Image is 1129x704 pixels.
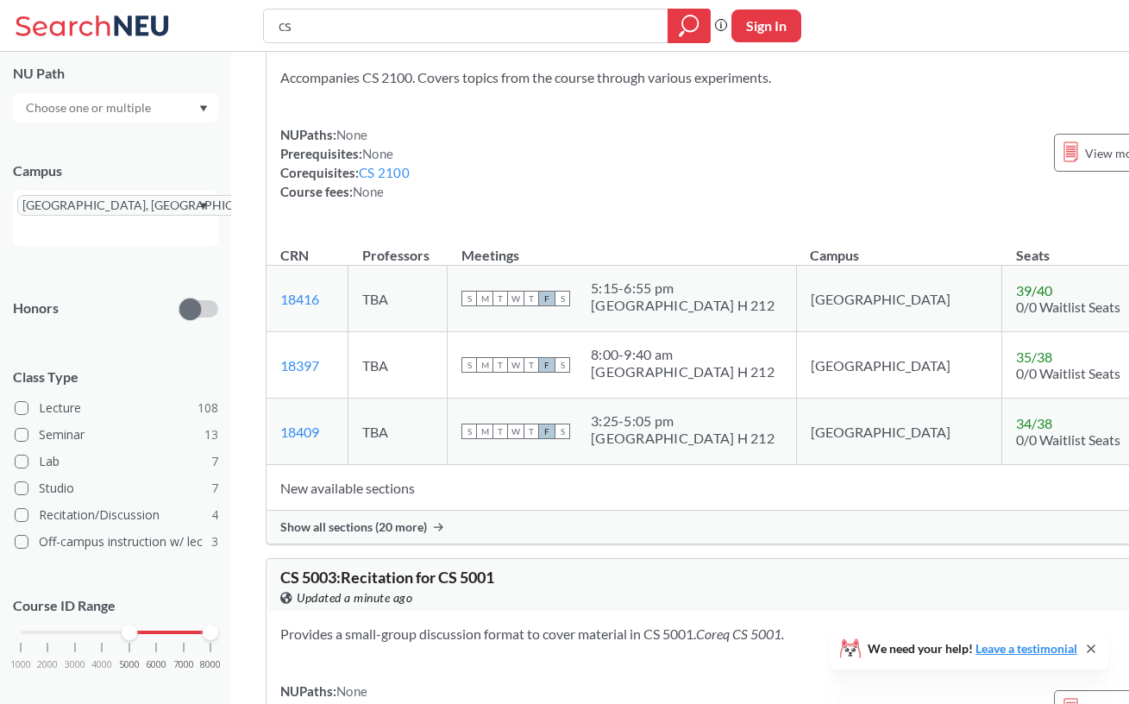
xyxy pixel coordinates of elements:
[146,660,166,669] span: 6000
[13,299,59,318] p: Honors
[461,357,477,373] span: S
[539,424,555,439] span: F
[13,64,218,83] div: NU Path
[280,291,319,307] a: 18416
[1016,415,1052,431] span: 34 / 38
[508,291,524,306] span: W
[280,424,319,440] a: 18409
[277,11,655,41] input: Class, professor, course number, "phrase"
[211,506,218,525] span: 4
[492,357,508,373] span: T
[492,424,508,439] span: T
[796,229,1001,266] th: Campus
[348,332,448,399] td: TBA
[539,357,555,373] span: F
[348,229,448,266] th: Professors
[477,291,492,306] span: M
[280,246,309,265] div: CRN
[524,424,539,439] span: T
[280,568,494,587] span: CS 5003 : Recitation for CS 5001
[15,504,218,526] label: Recitation/Discussion
[477,357,492,373] span: M
[280,519,427,535] span: Show all sections (20 more)
[359,165,410,180] a: CS 2100
[173,660,194,669] span: 7000
[336,683,367,699] span: None
[555,291,570,306] span: S
[15,397,218,419] label: Lecture
[448,229,797,266] th: Meetings
[591,363,775,380] div: [GEOGRAPHIC_DATA] H 212
[13,191,218,246] div: [GEOGRAPHIC_DATA], [GEOGRAPHIC_DATA]X to remove pillDropdown arrow
[348,399,448,465] td: TBA
[211,479,218,498] span: 7
[539,291,555,306] span: F
[796,266,1001,332] td: [GEOGRAPHIC_DATA]
[461,291,477,306] span: S
[591,297,775,314] div: [GEOGRAPHIC_DATA] H 212
[975,641,1077,656] a: Leave a testimonial
[336,127,367,142] span: None
[679,14,699,38] svg: magnifying glass
[668,9,711,43] div: magnifying glass
[17,195,292,216] span: [GEOGRAPHIC_DATA], [GEOGRAPHIC_DATA]X to remove pill
[1016,349,1052,365] span: 35 / 38
[555,424,570,439] span: S
[555,357,570,373] span: S
[731,9,801,42] button: Sign In
[280,357,319,374] a: 18397
[13,93,218,123] div: Dropdown arrow
[211,452,218,471] span: 7
[508,424,524,439] span: W
[13,368,218,387] span: Class Type
[10,660,31,669] span: 1000
[37,660,58,669] span: 2000
[591,412,775,430] div: 3:25 - 5:05 pm
[15,531,218,553] label: Off-campus instruction w/ lec
[353,184,384,199] span: None
[591,280,775,297] div: 5:15 - 6:55 pm
[796,332,1001,399] td: [GEOGRAPHIC_DATA]
[461,424,477,439] span: S
[1016,299,1120,315] span: 0/0 Waitlist Seats
[198,399,218,418] span: 108
[15,424,218,446] label: Seminar
[1016,431,1120,448] span: 0/0 Waitlist Seats
[524,291,539,306] span: T
[199,105,208,112] svg: Dropdown arrow
[348,266,448,332] td: TBA
[492,291,508,306] span: T
[297,588,412,607] span: Updated a minute ago
[15,477,218,500] label: Studio
[591,430,775,447] div: [GEOGRAPHIC_DATA] H 212
[211,532,218,551] span: 3
[591,346,775,363] div: 8:00 - 9:40 am
[1016,365,1120,381] span: 0/0 Waitlist Seats
[17,97,162,118] input: Choose one or multiple
[696,625,784,642] i: Coreq CS 5001.
[15,450,218,473] label: Lab
[65,660,85,669] span: 3000
[91,660,112,669] span: 4000
[199,203,208,210] svg: Dropdown arrow
[13,596,218,616] p: Course ID Range
[524,357,539,373] span: T
[200,660,221,669] span: 8000
[868,643,1077,655] span: We need your help!
[477,424,492,439] span: M
[1016,282,1052,299] span: 39 / 40
[508,357,524,373] span: W
[13,161,218,180] div: Campus
[119,660,140,669] span: 5000
[204,425,218,444] span: 13
[796,399,1001,465] td: [GEOGRAPHIC_DATA]
[362,146,393,161] span: None
[280,125,410,201] div: NUPaths: Prerequisites: Corequisites: Course fees:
